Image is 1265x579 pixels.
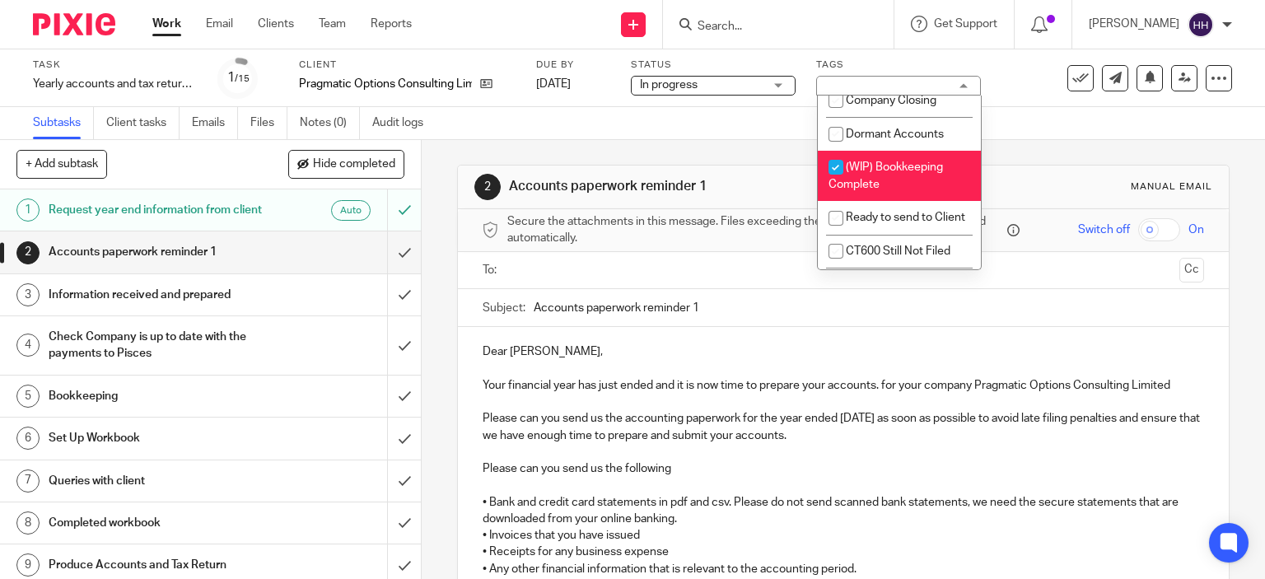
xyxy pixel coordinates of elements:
button: + Add subtask [16,150,107,178]
p: Dear [PERSON_NAME], [483,343,1205,360]
span: On [1188,222,1204,238]
p: Your financial year has just ended and it is now time to prepare your accounts. for your company ... [483,377,1205,394]
span: [DATE] [536,78,571,90]
a: Emails [192,107,238,139]
span: Dormant Accounts [846,128,944,140]
p: Please can you send us the accounting paperwork for the year ended [DATE] as soon as possible to ... [483,410,1205,444]
h1: Completed workbook [49,511,264,535]
span: Get Support [934,18,997,30]
input: Search [696,20,844,35]
span: Ready to send to Client [846,212,965,223]
p: Please can you send us the following [483,460,1205,477]
p: • Bank and credit card statements in pdf and csv. Please do not send scanned bank statements, we ... [483,494,1205,528]
div: 9 [16,553,40,577]
h1: Accounts paperwork reminder 1 [509,178,878,195]
a: Subtasks [33,107,94,139]
div: 4 [16,334,40,357]
span: Company Closing [846,95,936,106]
img: svg%3E [1188,12,1214,38]
h1: Request year end information from client [49,198,264,222]
div: Yearly accounts and tax return - Automatic - January 2024 [33,76,198,92]
a: Team [319,16,346,32]
p: • Invoices that you have issued [483,527,1205,544]
p: • Any other financial information that is relevant to the accounting period. [483,561,1205,577]
a: Client tasks [106,107,180,139]
h1: Check Company is up to date with the payments to Pisces [49,325,264,367]
span: (WIP) Bookkeeping Complete [829,161,943,190]
button: Cc [1179,258,1204,282]
h1: Produce Accounts and Tax Return [49,553,264,577]
div: 1 [227,68,250,87]
h1: Bookkeeping [49,384,264,409]
div: Yearly accounts and tax return - Automatic - [DATE] [33,76,198,92]
label: Subject: [483,300,525,316]
div: Manual email [1131,180,1212,194]
label: Client [299,58,516,72]
span: CT600 Still Not Filed [846,245,950,257]
div: 2 [474,174,501,200]
img: Pixie [33,13,115,35]
p: Pragmatic Options Consulting Limited [299,76,472,92]
div: 5 [16,385,40,408]
p: [PERSON_NAME] [1089,16,1179,32]
span: Secure the attachments in this message. Files exceeding the size limit (10MB) will be secured aut... [507,213,1004,247]
label: Tags [816,58,981,72]
span: Switch off [1078,222,1130,238]
label: Status [631,58,796,72]
div: 7 [16,469,40,493]
a: Clients [258,16,294,32]
a: Files [250,107,287,139]
small: /15 [235,74,250,83]
label: Due by [536,58,610,72]
a: Email [206,16,233,32]
h1: Information received and prepared [49,282,264,307]
div: 8 [16,511,40,535]
div: 6 [16,427,40,450]
label: Task [33,58,198,72]
span: Hide completed [313,158,395,171]
a: Notes (0) [300,107,360,139]
a: Audit logs [372,107,436,139]
label: To: [483,262,501,278]
div: 3 [16,283,40,306]
h1: Accounts paperwork reminder 1 [49,240,264,264]
h1: Queries with client [49,469,264,493]
div: 2 [16,241,40,264]
a: Work [152,16,181,32]
div: 1 [16,198,40,222]
p: • Receipts for any business expense [483,544,1205,560]
button: Hide completed [288,150,404,178]
span: In progress [640,79,698,91]
h1: Set Up Workbook [49,426,264,451]
div: Auto [331,200,371,221]
a: Reports [371,16,412,32]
